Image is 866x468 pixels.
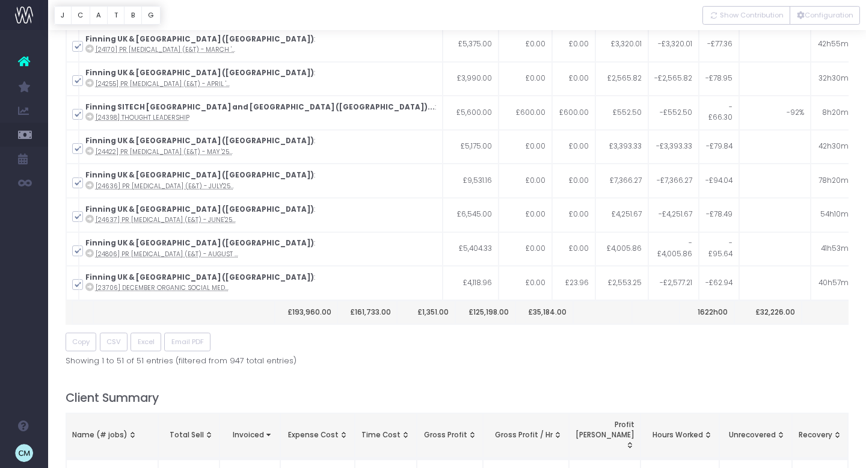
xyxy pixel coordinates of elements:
[96,147,233,156] abbr: [24422] PR Retainer (E&T) - May '25
[85,68,314,78] strong: Finning UK & [GEOGRAPHIC_DATA] ([GEOGRAPHIC_DATA])
[699,28,739,62] td: -£77.36
[495,430,553,441] span: Gross Profit / Hr
[499,232,552,266] td: £0.00
[680,301,734,324] th: 1622h00
[702,6,860,25] div: Vertical button group
[811,164,855,198] td: 78h20m
[552,62,596,96] td: £0.00
[499,62,552,96] td: £0.00
[85,136,314,146] strong: Finning UK & [GEOGRAPHIC_DATA] ([GEOGRAPHIC_DATA])
[85,34,314,44] strong: Finning UK & [GEOGRAPHIC_DATA] ([GEOGRAPHIC_DATA])
[648,198,699,232] td: -£4,251.67
[792,413,849,458] th: Recovery: activate to sort column ascending
[799,430,832,441] span: Recovery
[171,337,204,347] span: Email PDF
[71,6,90,25] button: C
[96,250,238,259] abbr: [24806] PR Retainer (E&T) - August '25
[648,28,699,62] td: -£3,320.01
[720,10,784,20] span: Show Contribution
[85,272,314,282] strong: Finning UK & [GEOGRAPHIC_DATA] ([GEOGRAPHIC_DATA])
[811,198,855,232] td: 54h10m
[699,164,739,198] td: -£94.04
[54,6,72,25] button: J
[79,62,443,96] td: :
[138,337,155,347] span: Excel
[443,130,499,164] td: £5,175.00
[552,130,596,164] td: £0.00
[499,198,552,232] td: £0.00
[397,301,455,324] th: £1,351.00
[595,266,648,300] td: £2,553.25
[85,170,314,180] strong: Finning UK & [GEOGRAPHIC_DATA] ([GEOGRAPHIC_DATA])
[499,96,552,130] td: £600.00
[699,232,739,266] td: -£95.64
[699,266,739,300] td: -£62.94
[72,430,152,441] div: Name (# jobs)
[417,413,483,458] th: Gross Profit: activate to sort column ascending
[66,413,158,458] th: Name (# jobs): activate to sort column ascending
[648,130,699,164] td: -£3,393.33
[569,413,641,458] th: Profit Margin: activate to sort column ascending
[739,96,811,130] td: -92%
[96,283,229,292] abbr: [23706] December organic social media
[443,62,499,96] td: £3,990.00
[79,28,443,62] td: :
[699,62,739,96] td: -£78.95
[106,337,121,347] span: CSV
[515,301,573,324] th: £35,184.00
[595,96,648,130] td: £552.50
[361,430,401,441] span: Time Cost
[734,301,802,324] th: £32,226.00
[355,413,417,458] th: Time Cost: activate to sort column ascending
[337,301,397,324] th: £161,733.00
[66,351,849,366] div: Showing 1 to 51 of 51 entries (filtered from 947 total entries)
[499,130,552,164] td: £0.00
[96,79,230,88] abbr: [24255] PR Retainer (E&T) - April '25
[443,198,499,232] td: £6,545.00
[483,413,568,458] th: Gross Profit / Hr: activate to sort column ascending
[96,45,235,54] abbr: [24170] PR Retainer (E&T) - March '25
[100,333,128,351] button: CSV
[595,232,648,266] td: £4,005.86
[66,391,849,405] h4: Client Summary
[96,182,234,191] abbr: [24636] PR Retainer (E&T) - July'25
[699,96,739,130] td: -£66.30
[66,333,97,351] button: Copy
[288,430,339,441] span: Expense Cost
[96,215,236,224] abbr: [24637] PR Retainer (E&T) - June'25
[811,232,855,266] td: 41h53m
[107,6,124,25] button: T
[499,164,552,198] td: £0.00
[552,266,596,300] td: £23.96
[575,420,634,441] span: Profit [PERSON_NAME]
[648,232,699,266] td: -£4,005.86
[702,6,790,25] button: Show Contribution
[552,164,596,198] td: £0.00
[640,413,719,458] th: Hours Worked: activate to sort column ascending
[124,6,142,25] button: B
[811,266,855,300] td: 40h57m
[729,430,776,441] span: Unrecovered
[164,333,210,351] button: Email PDF
[499,28,552,62] td: £0.00
[85,205,314,214] strong: Finning UK & [GEOGRAPHIC_DATA] ([GEOGRAPHIC_DATA])
[443,164,499,198] td: £9,531.16
[443,232,499,266] td: £5,404.33
[595,62,648,96] td: £2,565.82
[552,28,596,62] td: £0.00
[699,130,739,164] td: -£79.84
[15,444,33,462] img: images/default_profile_image.png
[131,333,161,351] button: Excel
[595,164,648,198] td: £7,366.27
[443,266,499,300] td: £4,118.96
[811,130,855,164] td: 42h30m
[79,266,443,300] td: :
[280,413,355,458] th: Expense Cost: activate to sort column ascending
[424,430,467,441] span: Gross Profit
[233,430,264,441] span: Invoiced
[79,164,443,198] td: :
[85,238,314,248] strong: Finning UK & [GEOGRAPHIC_DATA] ([GEOGRAPHIC_DATA])
[54,6,161,25] div: Vertical button group
[170,430,204,441] span: Total Sell
[648,266,699,300] td: -£2,577.21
